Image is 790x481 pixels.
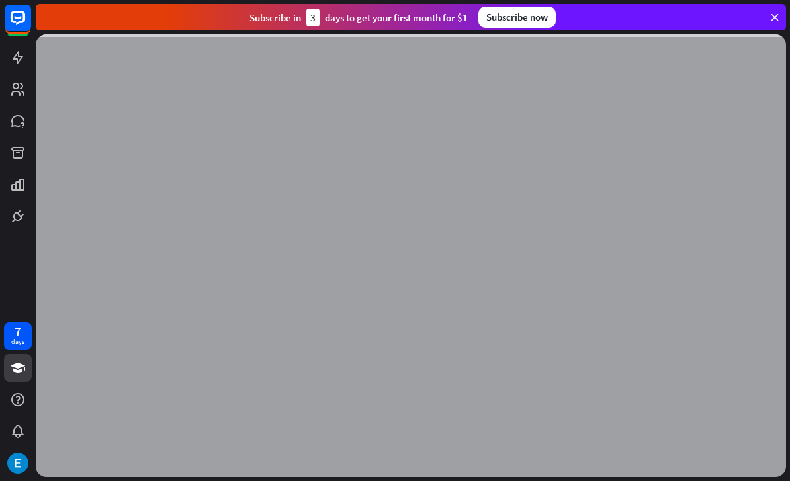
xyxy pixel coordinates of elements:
[249,9,468,26] div: Subscribe in days to get your first month for $1
[306,9,320,26] div: 3
[11,337,24,347] div: days
[15,326,21,337] div: 7
[4,322,32,350] a: 7 days
[478,7,556,28] div: Subscribe now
